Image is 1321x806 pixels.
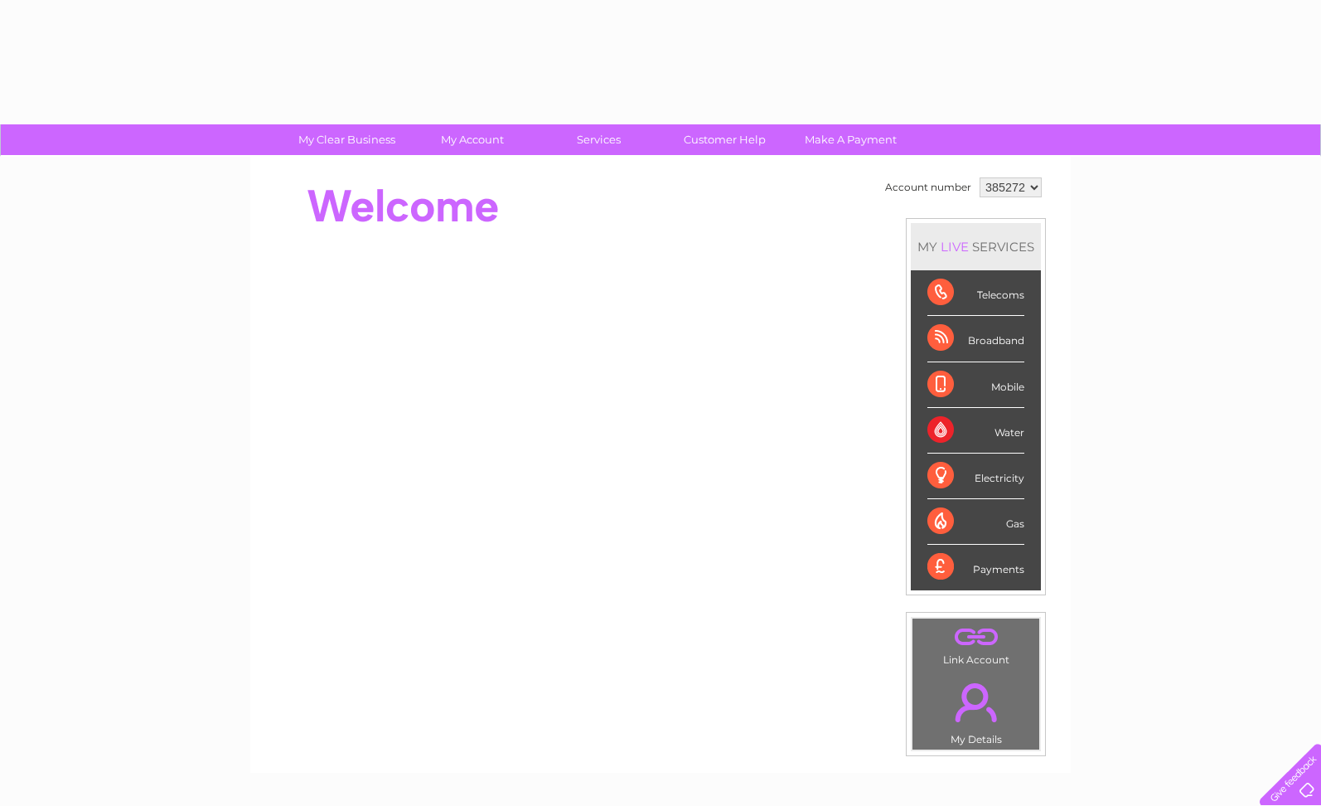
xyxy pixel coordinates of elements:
[917,673,1035,731] a: .
[927,545,1024,590] div: Payments
[917,623,1035,652] a: .
[530,124,667,155] a: Services
[912,618,1040,670] td: Link Account
[927,408,1024,454] div: Water
[927,362,1024,408] div: Mobile
[881,173,975,201] td: Account number
[911,223,1041,270] div: MY SERVICES
[927,270,1024,316] div: Telecoms
[278,124,415,155] a: My Clear Business
[656,124,793,155] a: Customer Help
[927,316,1024,362] div: Broadband
[927,454,1024,499] div: Electricity
[782,124,919,155] a: Make A Payment
[912,669,1040,750] td: My Details
[927,499,1024,545] div: Gas
[404,124,541,155] a: My Account
[937,239,972,255] div: LIVE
